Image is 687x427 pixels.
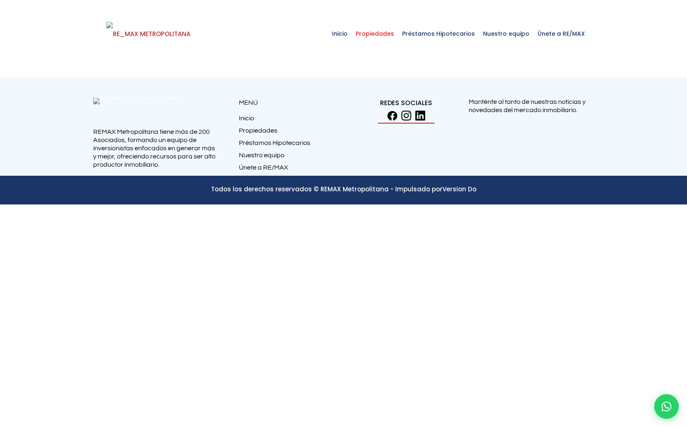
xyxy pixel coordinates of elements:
[398,13,479,54] a: Préstamos Hipotecarios
[93,98,188,126] img: RE_MAX_METROPOLITANA
[401,110,411,121] img: instagram-icon.png
[328,13,352,54] a: Inicio
[239,151,343,163] a: Nuestro equipo
[398,21,479,46] span: Préstamos Hipotecarios
[239,114,343,126] a: Inicio
[343,98,469,108] p: REDES SOCIALES
[93,184,594,194] p: Todos los derechos reservados © REMAX Metropolitana - Impulsado por
[469,98,594,114] p: Manténte al tanto de nuestras noticias y novedades del mercado inmobiliario.
[106,13,190,54] a: RE/MAX Metropolitana
[239,163,343,176] a: Únete a RE/MAX
[387,111,397,121] img: facebook-icon.png
[328,21,352,46] span: Inicio
[534,21,589,46] span: Únete a RE/MAX
[93,128,218,169] p: REMAX Metropolitana tiene más de 200 Asociados, formando un equipo de inversionistas enfocados en...
[352,21,398,46] span: Propiedades
[239,98,343,108] p: MENÚ
[239,126,343,139] a: Propiedades
[106,22,190,46] img: RE_MAX METROPOLITANA
[442,185,476,193] a: Version Do
[352,13,398,54] a: Propiedades
[415,110,425,121] img: linkedin-icon.png
[479,13,534,54] a: Nuestro equipo
[534,13,589,54] a: Únete a RE/MAX
[479,21,534,46] span: Nuestro equipo
[239,139,343,151] a: Préstamos Hipotecarios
